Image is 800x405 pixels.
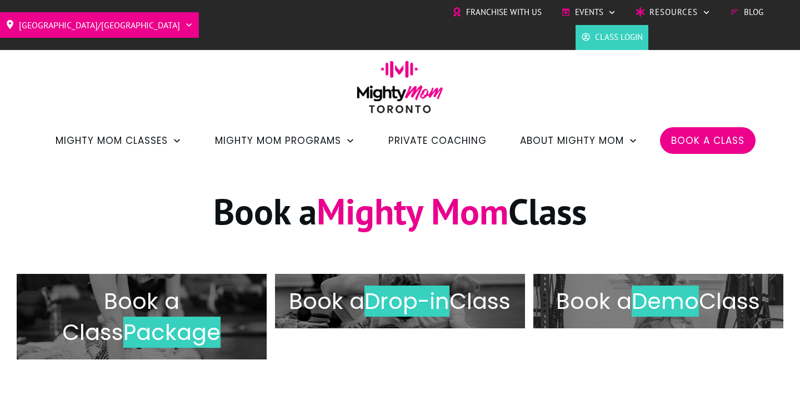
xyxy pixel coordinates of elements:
span: Events [575,4,603,21]
span: Class [699,286,760,317]
h2: Book a Class [287,286,513,317]
img: mightymom-logo-toronto [351,61,449,121]
a: Book aDemoClass [533,263,783,339]
a: About Mighty Mom [520,131,638,150]
span: Mighty Mom [317,188,508,234]
span: Mighty Mom Classes [56,131,168,150]
a: Mighty Mom Classes [56,131,182,150]
span: Demo [632,286,699,317]
a: Franchise with Us [452,4,542,21]
a: Blog [730,4,763,21]
a: Book a ClassPackage [17,263,267,371]
a: Mighty Mom Programs [215,131,355,150]
span: [GEOGRAPHIC_DATA]/[GEOGRAPHIC_DATA] [19,16,180,34]
a: [GEOGRAPHIC_DATA]/[GEOGRAPHIC_DATA] [6,16,193,34]
a: Book aDrop-inClass [275,263,525,339]
span: About Mighty Mom [520,131,624,150]
span: Book a [556,286,632,317]
span: Franchise with Us [466,4,542,21]
a: Book a Class [671,131,744,150]
a: Resources [636,4,711,21]
span: Class Login [595,29,643,46]
span: Package [123,317,221,348]
a: Class Login [581,29,643,46]
span: Mighty Mom Programs [215,131,341,150]
span: Drop-in [364,286,449,317]
span: Blog [744,4,763,21]
span: Book a Class [62,286,179,348]
a: Private Coaching [388,131,487,150]
span: Resources [649,4,698,21]
h1: Book a Class [17,188,783,248]
a: Events [561,4,616,21]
